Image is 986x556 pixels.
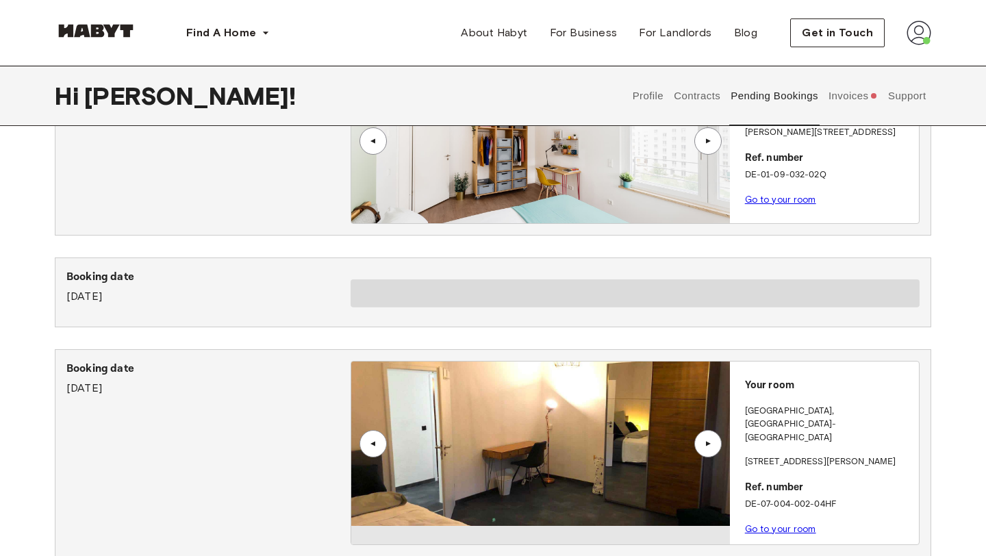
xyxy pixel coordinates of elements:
a: For Business [539,19,629,47]
p: Ref. number [745,480,913,496]
button: Profile [631,66,666,126]
a: About Habyt [450,19,538,47]
span: [PERSON_NAME] ! [84,81,296,110]
button: Pending Bookings [729,66,820,126]
span: About Habyt [461,25,527,41]
button: Find A Home [175,19,281,47]
a: Blog [723,19,769,47]
span: For Landlords [639,25,711,41]
div: [DATE] [66,269,351,305]
a: Go to your room [745,194,816,205]
div: ▲ [701,137,715,145]
p: Booking date [66,361,351,377]
img: Habyt [55,24,137,38]
img: avatar [907,21,931,45]
img: Image of the room [351,59,729,223]
p: Booking date [66,269,351,286]
img: Image of the room [351,362,729,526]
div: user profile tabs [627,66,931,126]
p: [STREET_ADDRESS][PERSON_NAME] [745,455,913,469]
button: Get in Touch [790,18,885,47]
div: ▲ [366,440,380,448]
p: [PERSON_NAME][STREET_ADDRESS] [745,126,913,140]
span: Get in Touch [802,25,873,41]
a: For Landlords [628,19,722,47]
div: [DATE] [66,361,351,396]
span: Find A Home [186,25,256,41]
p: DE-07-004-002-04HF [745,498,913,511]
button: Contracts [672,66,722,126]
p: Your room [745,378,913,394]
span: Hi [55,81,84,110]
span: Blog [734,25,758,41]
span: For Business [550,25,618,41]
div: ▲ [701,440,715,448]
div: ▲ [366,137,380,145]
p: DE-01-09-032-02Q [745,168,913,182]
p: [GEOGRAPHIC_DATA] , [GEOGRAPHIC_DATA]-[GEOGRAPHIC_DATA] [745,405,913,445]
button: Support [886,66,928,126]
button: Invoices [826,66,879,126]
p: Ref. number [745,151,913,166]
a: Go to your room [745,524,816,534]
